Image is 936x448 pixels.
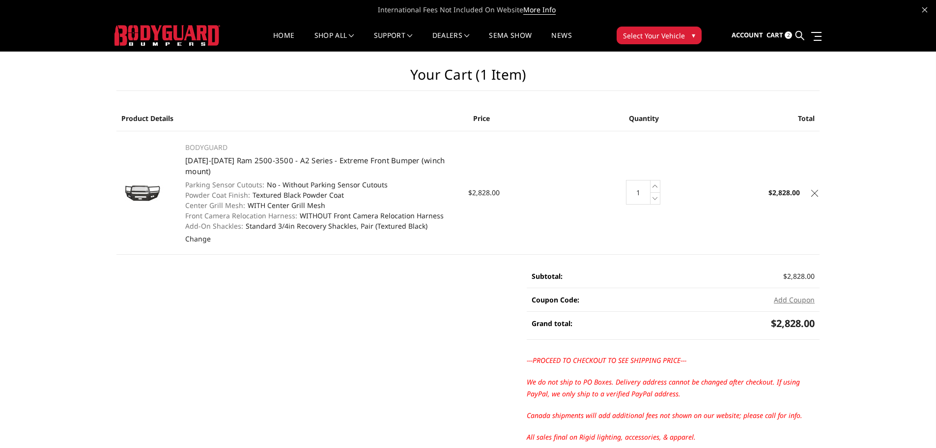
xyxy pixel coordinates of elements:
h1: Your Cart (1 item) [116,66,820,91]
dt: Center Grill Mesh: [185,200,245,210]
iframe: Chat Widget [887,401,936,448]
a: Account [732,22,763,49]
a: [DATE]-[DATE] Ram 2500-3500 - A2 Series - Extreme Front Bumper (winch mount) [185,155,445,177]
dd: No - Without Parking Sensor Cutouts [185,179,457,190]
a: Home [273,32,294,51]
span: 2 [785,31,792,39]
p: Canada shipments will add additional fees not shown on our website; please call for info. [527,410,820,421]
strong: $2,828.00 [768,188,800,197]
span: $2,828.00 [783,271,815,281]
button: Add Coupon [774,295,815,305]
img: 2019-2025 Ram 2500-3500 - A2 Series - Extreme Front Bumper (winch mount) [116,181,166,204]
strong: Subtotal: [532,271,563,281]
th: Price [468,106,586,131]
p: All sales final on Rigid lighting, accessories, & apparel. [527,431,820,443]
p: ---PROCEED TO CHECKOUT TO SEE SHIPPING PRICE--- [527,355,820,366]
dt: Powder Coat Finish: [185,190,250,200]
a: More Info [523,5,556,15]
dt: Parking Sensor Cutouts: [185,179,264,190]
span: Account [732,30,763,39]
dd: Textured Black Powder Coat [185,190,457,200]
a: Support [374,32,413,51]
a: Cart 2 [766,22,792,49]
span: $2,828.00 [771,317,815,330]
dd: Standard 3/4in Recovery Shackles, Pair (Textured Black) [185,221,457,231]
dt: Front Camera Relocation Harness: [185,210,297,221]
a: SEMA Show [489,32,532,51]
dt: Add-On Shackles: [185,221,243,231]
span: Select Your Vehicle [623,30,685,41]
button: Select Your Vehicle [617,27,702,44]
a: News [551,32,571,51]
th: Total [703,106,820,131]
th: Product Details [116,106,468,131]
strong: Coupon Code: [532,295,579,304]
p: We do not ship to PO Boxes. Delivery address cannot be changed after checkout. If using PayPal, w... [527,376,820,400]
span: $2,828.00 [468,188,500,197]
a: Dealers [432,32,470,51]
th: Quantity [585,106,703,131]
img: BODYGUARD BUMPERS [114,25,220,46]
dd: WITHOUT Front Camera Relocation Harness [185,210,457,221]
a: Change [185,234,211,243]
dd: WITH Center Grill Mesh [185,200,457,210]
span: ▾ [692,30,695,40]
strong: Grand total: [532,319,572,328]
p: BODYGUARD [185,142,457,153]
a: shop all [314,32,354,51]
span: Cart [766,30,783,39]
